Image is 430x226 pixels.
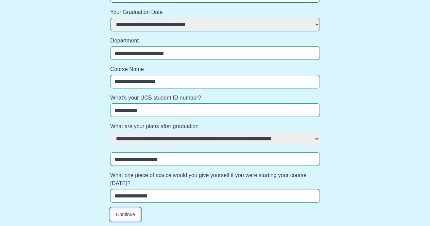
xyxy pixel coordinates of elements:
label: What’s your UCB student ID number? [110,94,320,102]
label: What one piece of advice would you give yourself if you were starting your course [DATE]? [110,171,320,188]
label: Department [110,37,320,45]
label: Your Graduation Date [110,8,320,16]
button: Continue [110,208,141,221]
label: Course Name [110,65,320,73]
label: What are your plans after graduation [110,122,320,131]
